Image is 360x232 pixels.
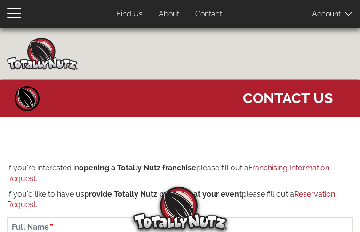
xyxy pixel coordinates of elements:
p: If you're interested in please fill out a . [7,163,353,184]
a: Find Us [109,5,150,24]
strong: provide Totally Nutz products at your event [84,190,242,199]
strong: opening a Totally Nutz franchise [79,163,196,172]
img: Totally Nutz Logo [133,187,227,230]
img: Home [7,38,78,70]
a: Contact [188,5,229,24]
p: If you'd like to have us please fill out a . [7,189,353,211]
a: About [152,5,186,24]
span: Contact Us [243,84,333,108]
a: Home [13,84,41,112]
a: Franchising Information Request [7,163,329,183]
